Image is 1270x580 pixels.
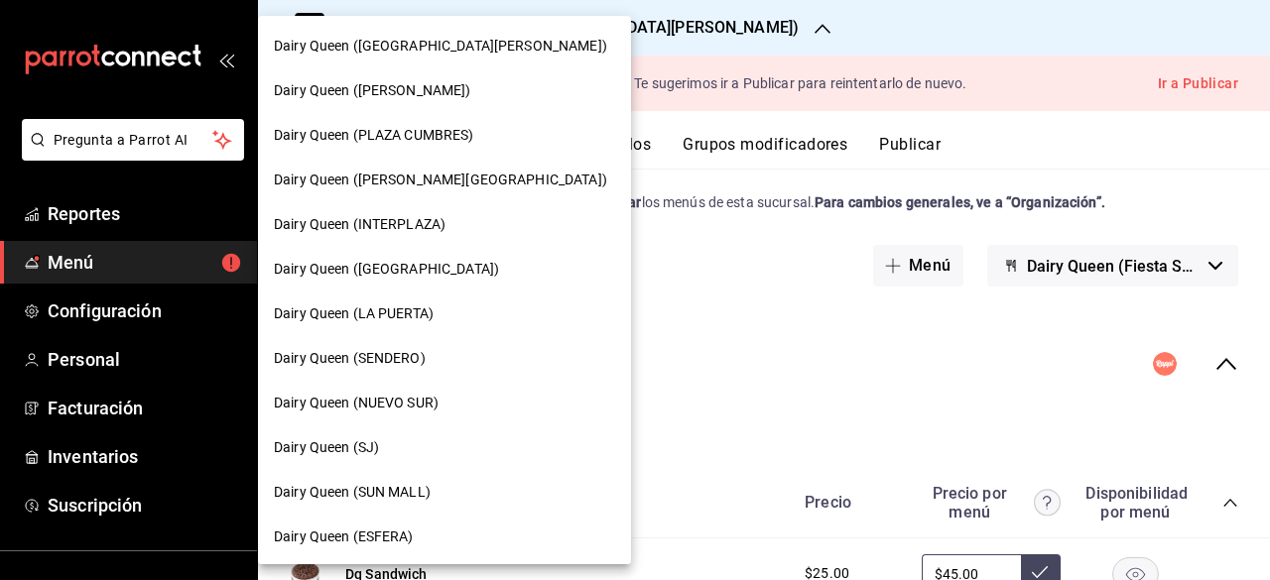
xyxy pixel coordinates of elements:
[258,202,631,247] div: Dairy Queen (INTERPLAZA)
[258,113,631,158] div: Dairy Queen (PLAZA CUMBRES)
[258,24,631,68] div: Dairy Queen ([GEOGRAPHIC_DATA][PERSON_NAME])
[258,425,631,470] div: Dairy Queen (SJ)
[274,437,379,458] span: Dairy Queen (SJ)
[274,526,414,547] span: Dairy Queen (ESFERA)
[274,125,474,146] span: Dairy Queen (PLAZA CUMBRES)
[258,381,631,425] div: Dairy Queen (NUEVO SUR)
[258,291,631,336] div: Dairy Queen (LA PUERTA)
[258,515,631,559] div: Dairy Queen (ESFERA)
[274,393,439,413] span: Dairy Queen (NUEVO SUR)
[258,247,631,291] div: Dairy Queen ([GEOGRAPHIC_DATA])
[274,303,434,324] span: Dairy Queen (LA PUERTA)
[258,336,631,381] div: Dairy Queen (SENDERO)
[274,482,431,503] span: Dairy Queen (SUN MALL)
[258,158,631,202] div: Dairy Queen ([PERSON_NAME][GEOGRAPHIC_DATA])
[274,259,499,280] span: Dairy Queen ([GEOGRAPHIC_DATA])
[274,170,607,190] span: Dairy Queen ([PERSON_NAME][GEOGRAPHIC_DATA])
[274,36,607,57] span: Dairy Queen ([GEOGRAPHIC_DATA][PERSON_NAME])
[258,68,631,113] div: Dairy Queen ([PERSON_NAME])
[274,80,471,101] span: Dairy Queen ([PERSON_NAME])
[274,348,426,369] span: Dairy Queen (SENDERO)
[258,470,631,515] div: Dairy Queen (SUN MALL)
[274,214,445,235] span: Dairy Queen (INTERPLAZA)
